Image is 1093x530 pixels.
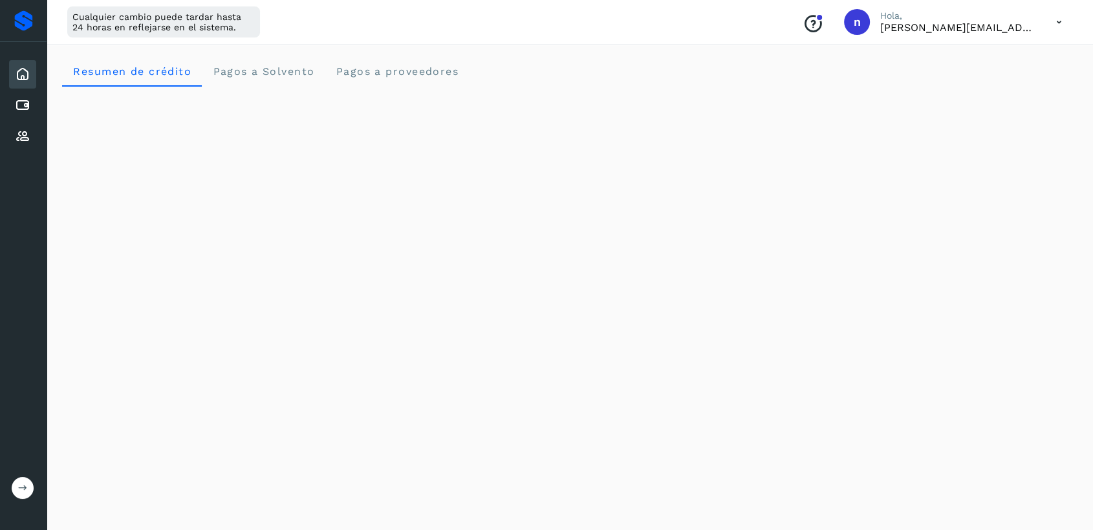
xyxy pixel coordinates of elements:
[9,60,36,89] div: Inicio
[212,65,314,78] span: Pagos a Solvento
[880,21,1035,34] p: nelly@shuttlecentral.com
[335,65,459,78] span: Pagos a proveedores
[9,91,36,120] div: Cuentas por pagar
[9,122,36,151] div: Proveedores
[67,6,260,37] div: Cualquier cambio puede tardar hasta 24 horas en reflejarse en el sistema.
[72,65,191,78] span: Resumen de crédito
[880,10,1035,21] p: Hola,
